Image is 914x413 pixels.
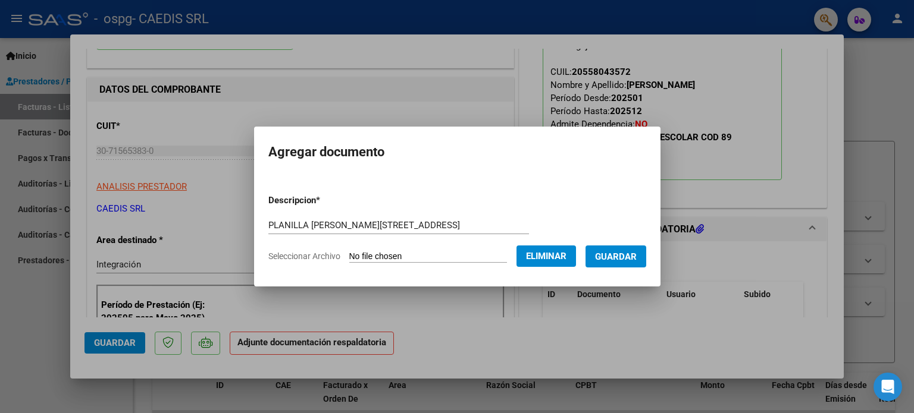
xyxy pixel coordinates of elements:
span: Eliminar [526,251,566,261]
h2: Agregar documento [268,141,646,163]
p: Descripcion [268,194,382,207]
span: Guardar [595,251,637,262]
span: Seleccionar Archivo [268,251,340,261]
button: Guardar [586,245,646,267]
div: Open Intercom Messenger [874,373,902,401]
button: Eliminar [517,245,576,267]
